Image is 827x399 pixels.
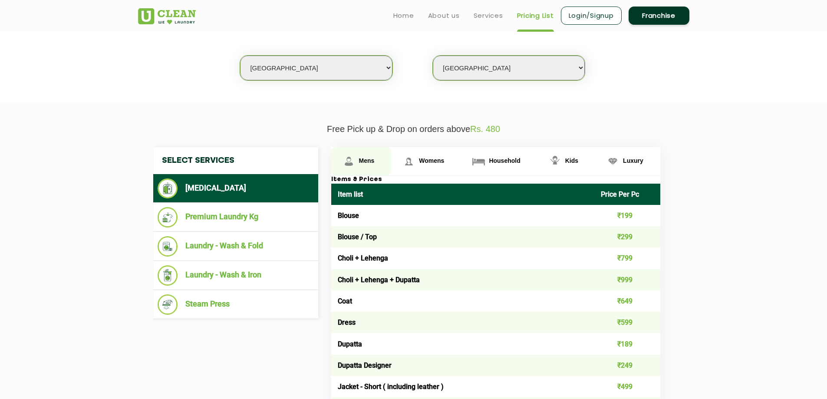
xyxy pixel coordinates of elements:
span: Womens [419,157,444,164]
a: Franchise [629,7,689,25]
td: ₹189 [594,333,660,354]
span: Kids [565,157,578,164]
td: Dupatta Designer [331,355,595,376]
img: Kids [547,154,563,169]
td: Dress [331,312,595,333]
td: Jacket - Short ( including leather ) [331,376,595,397]
td: Blouse [331,205,595,226]
li: [MEDICAL_DATA] [158,178,314,198]
td: Choli + Lehenga + Dupatta [331,269,595,290]
a: Pricing List [517,10,554,21]
img: Womens [401,154,416,169]
img: Laundry - Wash & Fold [158,236,178,257]
h3: Items & Prices [331,176,660,184]
a: Login/Signup [561,7,622,25]
img: Household [471,154,486,169]
li: Premium Laundry Kg [158,207,314,228]
li: Laundry - Wash & Fold [158,236,314,257]
img: Premium Laundry Kg [158,207,178,228]
td: ₹649 [594,290,660,312]
h4: Select Services [153,147,318,174]
li: Steam Press [158,294,314,315]
td: ₹299 [594,226,660,247]
td: ₹599 [594,312,660,333]
img: UClean Laundry and Dry Cleaning [138,8,196,24]
th: Price Per Pc [594,184,660,205]
span: Household [489,157,520,164]
a: Services [474,10,503,21]
span: Luxury [623,157,643,164]
td: Blouse / Top [331,226,595,247]
td: ₹499 [594,376,660,397]
td: ₹999 [594,269,660,290]
img: Laundry - Wash & Iron [158,265,178,286]
span: Rs. 480 [470,124,500,134]
a: About us [428,10,460,21]
td: ₹199 [594,205,660,226]
img: Mens [341,154,356,169]
img: Luxury [605,154,620,169]
td: Dupatta [331,333,595,354]
li: Laundry - Wash & Iron [158,265,314,286]
td: Coat [331,290,595,312]
td: Choli + Lehenga [331,247,595,269]
td: ₹249 [594,355,660,376]
p: Free Pick up & Drop on orders above [138,124,689,134]
th: Item list [331,184,595,205]
img: Dry Cleaning [158,178,178,198]
img: Steam Press [158,294,178,315]
td: ₹799 [594,247,660,269]
span: Mens [359,157,375,164]
a: Home [393,10,414,21]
